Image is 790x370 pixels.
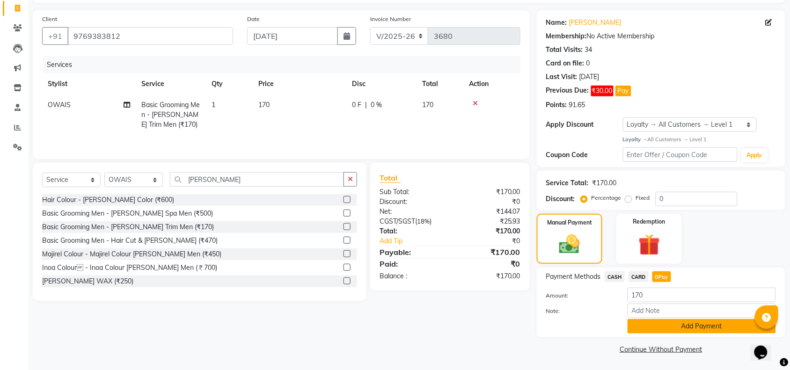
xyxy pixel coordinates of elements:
[585,45,592,55] div: 34
[170,172,344,187] input: Search or Scan
[546,31,587,41] div: Membership:
[652,271,672,282] span: GPay
[450,258,527,269] div: ₹0
[546,45,583,55] div: Total Visits:
[636,194,650,202] label: Fixed
[365,100,367,110] span: |
[546,194,575,204] div: Discount:
[67,27,233,45] input: Search by Name/Mobile/Email/Code
[623,147,738,162] input: Enter Offer / Coupon Code
[623,136,648,143] strong: Loyalty →
[42,195,174,205] div: Hair Colour - [PERSON_NAME] Color (₹600)
[450,247,527,258] div: ₹170.00
[546,120,623,130] div: Apply Discount
[450,187,527,197] div: ₹170.00
[373,258,450,269] div: Paid:
[42,236,218,246] div: Basic Grooming Men - Hair Cut & [PERSON_NAME] (₹470)
[373,247,450,258] div: Payable:
[546,100,567,110] div: Points:
[628,319,776,334] button: Add Payment
[247,15,260,23] label: Date
[373,187,450,197] div: Sub Total:
[546,150,623,160] div: Coupon Code
[539,307,621,315] label: Note:
[42,263,217,273] div: Inoa Colour - Inoa Colour [PERSON_NAME] Men (₹700)
[212,101,215,109] span: 1
[258,101,270,109] span: 170
[373,217,450,226] div: ( )
[546,272,601,282] span: Payment Methods
[42,209,213,218] div: Basic Grooming Men - [PERSON_NAME] Spa Men (₹500)
[206,73,253,94] th: Qty
[553,232,586,256] img: _cash.svg
[450,217,527,226] div: ₹25.93
[592,194,622,202] label: Percentage
[352,100,361,110] span: 0 F
[569,18,622,28] a: [PERSON_NAME]
[546,31,776,41] div: No Active Membership
[547,218,592,227] label: Manual Payment
[373,236,463,246] a: Add Tip
[615,86,631,96] button: Pay
[373,226,450,236] div: Total:
[579,72,600,82] div: [DATE]
[141,101,200,129] span: Basic Grooming Men - [PERSON_NAME] Trim Men (₹170)
[605,271,625,282] span: CASH
[450,197,527,207] div: ₹0
[539,291,621,300] label: Amount:
[136,73,206,94] th: Service
[380,217,415,225] span: CGST/SGST
[43,56,527,73] div: Services
[546,18,567,28] div: Name:
[371,100,382,110] span: 0 %
[546,58,585,68] div: Card on file:
[48,101,71,109] span: OWAIS
[42,222,214,232] div: Basic Grooming Men - [PERSON_NAME] Trim Men (₹170)
[539,345,783,355] a: Continue Without Payment
[463,236,527,246] div: ₹0
[422,101,433,109] span: 170
[370,15,411,23] label: Invoice Number
[450,207,527,217] div: ₹144.07
[546,178,589,188] div: Service Total:
[346,73,417,94] th: Disc
[450,226,527,236] div: ₹170.00
[253,73,346,94] th: Price
[373,207,450,217] div: Net:
[623,136,776,144] div: All Customers → Level 1
[546,72,578,82] div: Last Visit:
[741,148,768,162] button: Apply
[373,197,450,207] div: Discount:
[42,15,57,23] label: Client
[463,73,520,94] th: Action
[629,271,649,282] span: CARD
[417,73,463,94] th: Total
[450,271,527,281] div: ₹170.00
[380,173,401,183] span: Total
[42,27,68,45] button: +91
[373,271,450,281] div: Balance :
[586,58,590,68] div: 0
[633,218,666,226] label: Redemption
[417,218,430,225] span: 18%
[628,304,776,318] input: Add Note
[42,73,136,94] th: Stylist
[632,232,667,258] img: _gift.svg
[42,249,221,259] div: Majirel Colour - Majirel Colour [PERSON_NAME] Men (₹450)
[592,178,617,188] div: ₹170.00
[546,86,589,96] div: Previous Due:
[569,100,585,110] div: 91.65
[42,276,133,286] div: [PERSON_NAME] WAX (₹250)
[628,288,776,302] input: Amount
[751,333,781,361] iframe: chat widget
[591,86,614,96] span: ₹30.00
